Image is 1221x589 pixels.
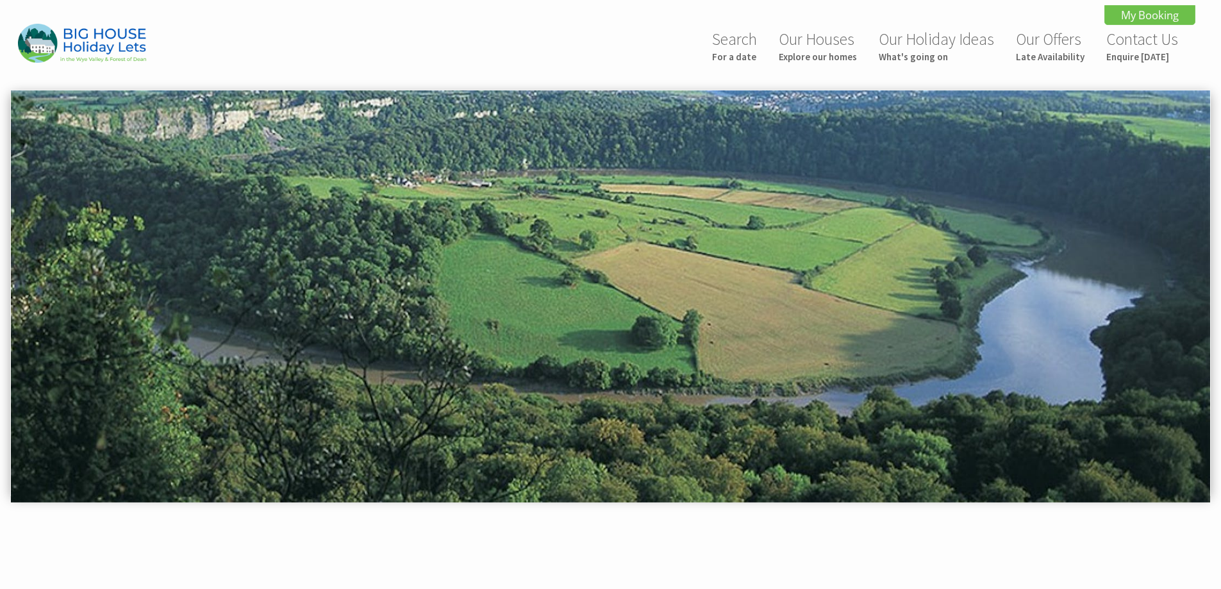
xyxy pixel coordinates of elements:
small: What's going on [879,51,994,63]
a: Our HousesExplore our homes [779,29,857,63]
small: Enquire [DATE] [1106,51,1178,63]
small: For a date [712,51,757,63]
a: Our OffersLate Availability [1016,29,1084,63]
a: My Booking [1104,5,1195,25]
a: Contact UsEnquire [DATE] [1106,29,1178,63]
a: SearchFor a date [712,29,757,63]
img: Big House Holiday Lets [18,24,146,63]
a: Our Holiday IdeasWhat's going on [879,29,994,63]
small: Explore our homes [779,51,857,63]
small: Late Availability [1016,51,1084,63]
